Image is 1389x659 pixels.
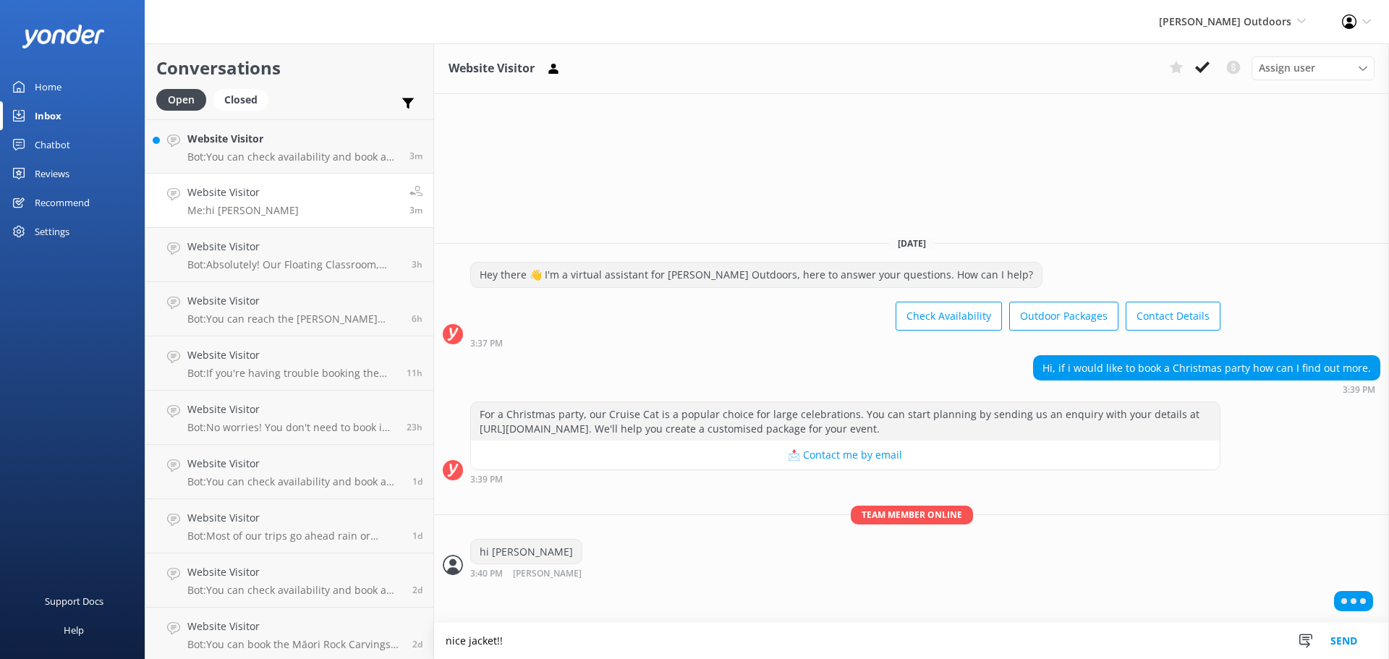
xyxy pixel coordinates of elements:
span: Oct 14 2025 04:08pm (UTC +13:00) Pacific/Auckland [407,421,422,433]
span: Team member online [851,506,973,524]
div: Help [64,616,84,645]
p: Bot: You can reach the [PERSON_NAME] Outdoors team at [PHONE_NUMBER], [PHONE_NUMBER] (within [GEO... [187,313,401,326]
a: Website VisitorBot:You can check availability and book a cruise to the Māori Rock Carvings direct... [145,445,433,499]
h4: Website Visitor [187,239,401,255]
span: Oct 12 2025 07:53pm (UTC +13:00) Pacific/Auckland [412,638,422,650]
span: Oct 15 2025 04:02am (UTC +13:00) Pacific/Auckland [407,367,422,379]
a: Website VisitorBot:You can check availability and book a cruise to the Māori Rock Carvings direct... [145,119,433,174]
span: Oct 15 2025 03:40pm (UTC +13:00) Pacific/Auckland [409,150,422,162]
span: [PERSON_NAME] [513,569,582,579]
span: Oct 15 2025 03:40pm (UTC +13:00) Pacific/Auckland [409,204,422,216]
strong: 3:39 PM [1343,386,1375,394]
div: For a Christmas party, our Cruise Cat is a popular choice for large celebrations. You can start p... [471,402,1220,441]
h4: Website Visitor [187,564,402,580]
a: Website VisitorBot:You can reach the [PERSON_NAME] Outdoors team at [PHONE_NUMBER], [PHONE_NUMBER... [145,282,433,336]
button: Check Availability [896,302,1002,331]
a: Website VisitorBot:You can check availability and book a cruise to the Māori Rock Carvings direct... [145,553,433,608]
div: Home [35,72,61,101]
a: Closed [213,91,276,107]
h4: Website Visitor [187,401,396,417]
h4: Website Visitor [187,293,401,309]
div: Inbox [35,101,61,130]
div: Oct 15 2025 03:39pm (UTC +13:00) Pacific/Auckland [470,474,1220,484]
div: Reviews [35,159,69,188]
span: Assign user [1259,60,1315,76]
button: Send [1317,623,1371,659]
h2: Conversations [156,54,422,82]
span: Oct 15 2025 12:03pm (UTC +13:00) Pacific/Auckland [412,258,422,271]
p: Bot: No worries! You don't need to book in advance for our tours, as they don't have a minimum nu... [187,421,396,434]
div: Hey there 👋 I'm a virtual assistant for [PERSON_NAME] Outdoors, here to answer your questions. Ho... [471,263,1042,287]
strong: 3:40 PM [470,569,503,579]
div: Hi, if i would like to book a Christmas party how can I find out more. [1034,356,1380,380]
a: Website VisitorBot:Most of our trips go ahead rain or shine, but if the weather's too wild and it... [145,499,433,553]
strong: 3:37 PM [470,339,503,348]
p: Bot: If you're having trouble booking the Hukafalls Jet Boat and Cruise Combo online, you can rea... [187,367,396,380]
span: Oct 13 2025 01:25pm (UTC +13:00) Pacific/Auckland [412,584,422,596]
h4: Website Visitor [187,347,396,363]
a: Website VisitorBot:No worries! You don't need to book in advance for our tours, as they don't hav... [145,391,433,445]
p: Bot: You can check availability and book a cruise to the Māori Rock Carvings directly through our... [187,475,402,488]
div: Settings [35,217,69,246]
h4: Website Visitor [187,510,402,526]
h3: Website Visitor [449,59,535,78]
a: Open [156,91,213,107]
span: Oct 14 2025 10:15am (UTC +13:00) Pacific/Auckland [412,475,422,488]
a: Website VisitorMe:hi [PERSON_NAME]3m [145,174,433,228]
div: Closed [213,89,268,111]
span: [PERSON_NAME] Outdoors [1159,14,1291,28]
div: Oct 15 2025 03:40pm (UTC +13:00) Pacific/Auckland [470,568,629,579]
p: Bot: You can book the Māori Rock Carvings Cruise directly through our website at [URL][DOMAIN_NAM... [187,638,402,651]
h4: Website Visitor [187,184,299,200]
span: Oct 14 2025 08:18am (UTC +13:00) Pacific/Auckland [412,530,422,542]
h4: Website Visitor [187,456,402,472]
span: [DATE] [889,237,935,250]
div: Open [156,89,206,111]
a: Website VisitorBot:Absolutely! Our Floating Classroom, [GEOGRAPHIC_DATA], is a 90-minute nature e... [145,228,433,282]
div: Recommend [35,188,90,217]
p: Bot: You can check availability and book a cruise to the Māori Rock Carvings directly through our... [187,584,402,597]
p: Me: hi [PERSON_NAME] [187,204,299,217]
div: Chatbot [35,130,70,159]
span: Oct 15 2025 09:28am (UTC +13:00) Pacific/Auckland [412,313,422,325]
div: Oct 15 2025 03:39pm (UTC +13:00) Pacific/Auckland [1033,384,1380,394]
button: Contact Details [1126,302,1220,331]
h4: Website Visitor [187,131,399,147]
button: 📩 Contact me by email [471,441,1220,469]
p: Bot: Most of our trips go ahead rain or shine, but if the weather's too wild and it's unsafe, we ... [187,530,402,543]
a: Website VisitorBot:If you're having trouble booking the Hukafalls Jet Boat and Cruise Combo onlin... [145,336,433,391]
div: Oct 15 2025 03:37pm (UTC +13:00) Pacific/Auckland [470,338,1220,348]
textarea: nice jacket!! [434,623,1389,659]
img: yonder-white-logo.png [22,25,105,48]
strong: 3:39 PM [470,475,503,484]
h4: Website Visitor [187,618,402,634]
div: Assign User [1252,56,1375,80]
p: Bot: You can check availability and book a cruise to the Māori Rock Carvings directly through our... [187,150,399,163]
div: hi [PERSON_NAME] [471,540,582,564]
div: Support Docs [45,587,103,616]
p: Bot: Absolutely! Our Floating Classroom, [GEOGRAPHIC_DATA], is a 90-minute nature education progr... [187,258,401,271]
button: Outdoor Packages [1009,302,1118,331]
